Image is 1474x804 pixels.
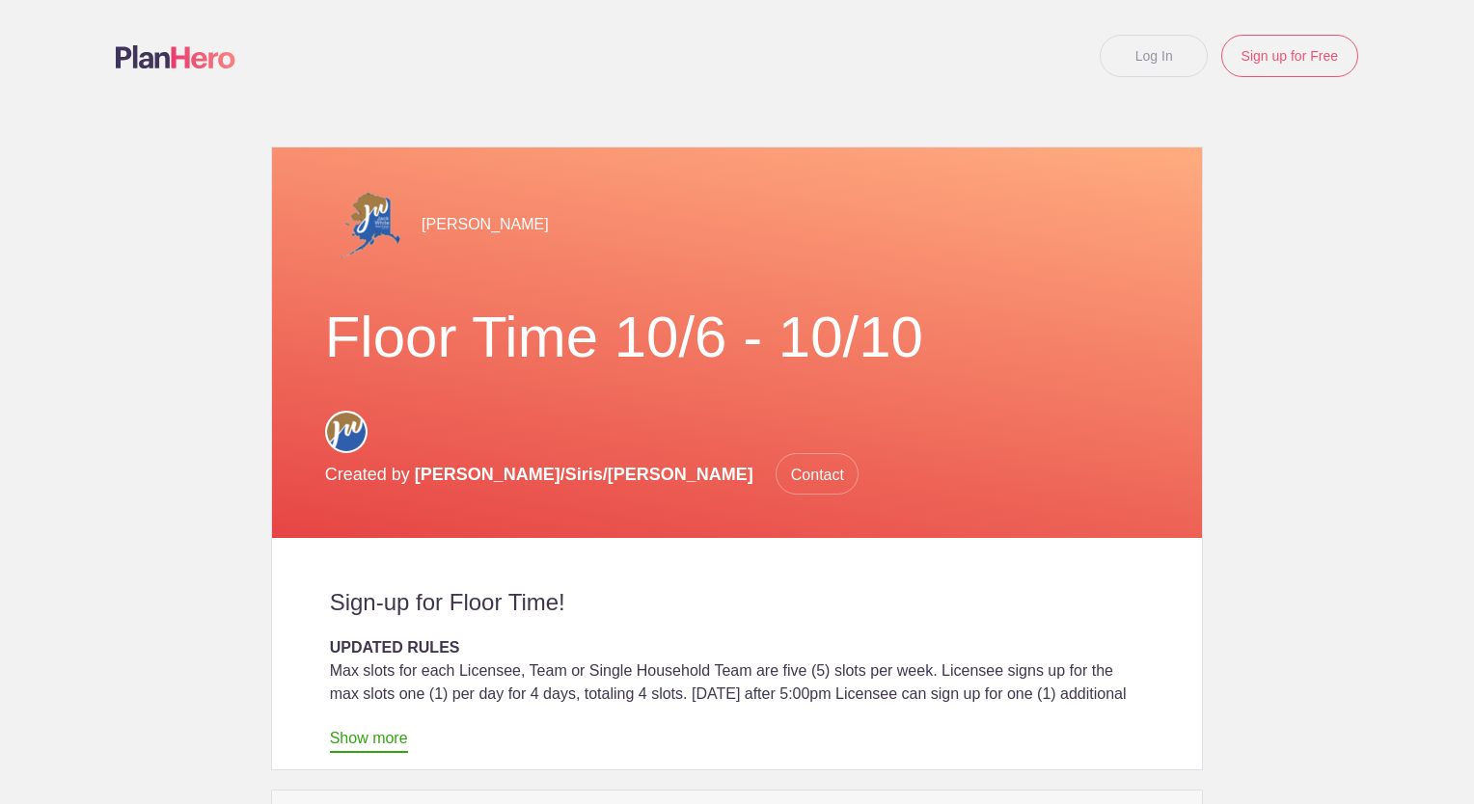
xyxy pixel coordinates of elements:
[415,465,753,484] span: [PERSON_NAME]/Siris/[PERSON_NAME]
[325,186,1150,264] div: [PERSON_NAME]
[330,659,1145,752] div: Max slots for each Licensee, Team or Single Household Team are five (5) slots per week. Licensee ...
[325,453,859,496] p: Created by
[116,45,235,68] img: Logo main planhero
[776,453,859,495] span: Contact
[325,187,402,264] img: Alaska jw logo transparent
[330,588,1145,617] h2: Sign-up for Floor Time!
[325,411,368,453] img: Circle for social
[1100,35,1208,77] a: Log In
[1221,35,1358,77] a: Sign up for Free
[330,730,408,753] a: Show more
[330,639,460,656] strong: UPDATED RULES
[325,303,1150,372] h1: Floor Time 10/6 - 10/10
